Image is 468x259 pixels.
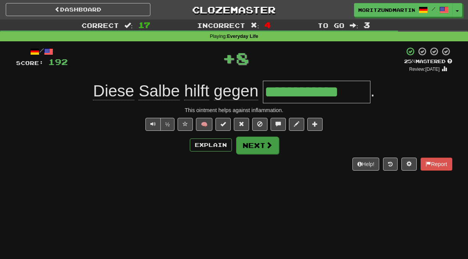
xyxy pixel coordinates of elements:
[222,47,236,70] span: +
[352,158,380,171] button: Help!
[318,21,344,29] span: To go
[236,49,249,68] span: 8
[16,60,44,66] span: Score:
[196,118,212,131] button: 🧠
[383,158,398,171] button: Round history (alt+y)
[350,22,358,29] span: :
[162,3,307,16] a: Clozemaster
[234,118,249,131] button: Reset to 0% Mastered (alt+r)
[16,47,68,56] div: /
[358,7,415,13] span: MoritzUndMartin
[197,21,245,29] span: Incorrect
[252,118,267,131] button: Ignore sentence (alt+i)
[227,34,258,39] strong: Everyday Life
[404,58,452,65] div: Mastered
[215,118,231,131] button: Set this sentence to 100% Mastered (alt+m)
[6,3,150,16] a: Dashboard
[160,118,175,131] button: ½
[421,158,452,171] button: Report
[432,6,435,11] span: /
[16,106,452,114] div: This ointment helps against inflammation.
[190,138,232,151] button: Explain
[307,118,323,131] button: Add to collection (alt+a)
[138,20,150,29] span: 17
[271,118,286,131] button: Discuss sentence (alt+u)
[251,22,259,29] span: :
[354,3,453,17] a: MoritzUndMartin /
[48,57,68,67] span: 192
[289,118,304,131] button: Edit sentence (alt+d)
[184,82,209,100] span: hilft
[404,58,416,64] span: 25 %
[82,21,119,29] span: Correct
[236,137,279,154] button: Next
[145,118,161,131] button: Play sentence audio (ctl+space)
[409,67,440,72] small: Review: [DATE]
[139,82,179,100] span: Salbe
[364,20,370,29] span: 3
[264,20,271,29] span: 4
[93,82,134,100] span: Diese
[178,118,193,131] button: Favorite sentence (alt+f)
[144,118,175,131] div: Text-to-speech controls
[124,22,133,29] span: :
[214,82,259,100] span: gegen
[370,82,375,100] span: .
